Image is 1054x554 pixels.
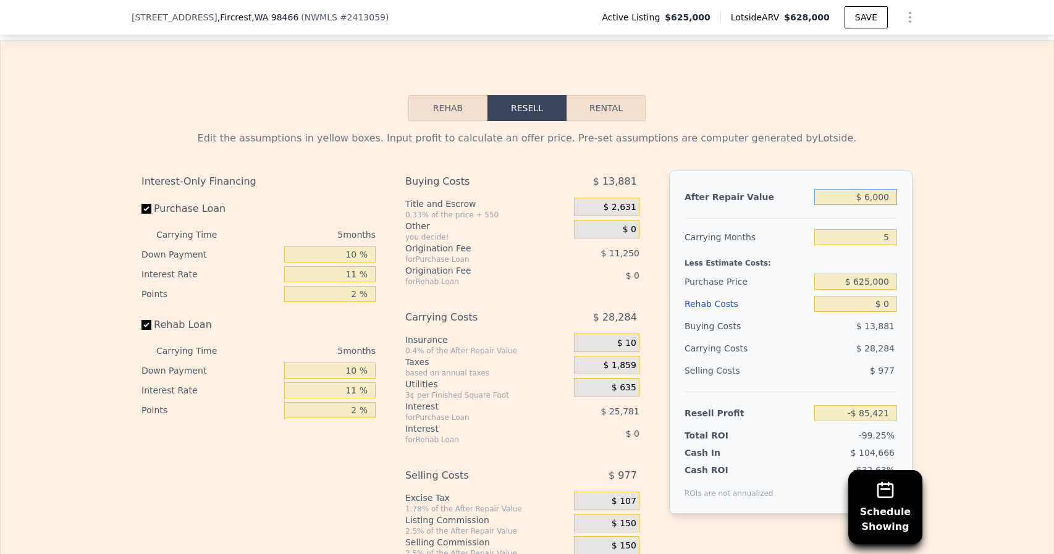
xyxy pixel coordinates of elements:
[405,306,543,329] div: Carrying Costs
[141,284,279,304] div: Points
[601,248,639,258] span: $ 11,250
[141,131,913,146] div: Edit the assumptions in yellow boxes. Input profit to calculate an offer price. Pre-set assumptio...
[685,271,809,293] div: Purchase Price
[251,12,298,22] span: , WA 98466
[405,242,543,254] div: Origination Fee
[156,225,237,245] div: Carrying Time
[132,11,217,23] span: [STREET_ADDRESS]
[242,225,376,245] div: 5 months
[593,306,637,329] span: $ 28,284
[217,11,298,23] span: , Fircrest
[784,12,830,22] span: $628,000
[301,11,389,23] div: ( )
[870,366,895,376] span: $ 977
[141,320,151,330] input: Rehab Loan
[405,198,569,210] div: Title and Escrow
[405,170,543,193] div: Buying Costs
[609,464,637,487] span: $ 977
[405,526,569,536] div: 2.5% of the After Repair Value
[685,337,762,359] div: Carrying Costs
[685,464,774,476] div: Cash ROI
[405,504,569,514] div: 1.78% of the After Repair Value
[405,277,543,287] div: for Rehab Loan
[623,224,636,235] span: $ 0
[405,536,569,548] div: Selling Commission
[612,540,636,552] span: $ 150
[567,95,646,121] button: Rental
[408,95,487,121] button: Rehab
[405,220,569,232] div: Other
[487,95,567,121] button: Resell
[856,343,895,353] span: $ 28,284
[305,12,337,22] span: NWMLS
[685,429,762,442] div: Total ROI
[405,378,569,390] div: Utilities
[405,264,543,277] div: Origination Fee
[685,476,774,498] div: ROIs are not annualized
[405,356,569,368] div: Taxes
[665,11,710,23] span: $625,000
[405,514,569,526] div: Listing Commission
[685,248,897,271] div: Less Estimate Costs:
[617,338,636,349] span: $ 10
[845,6,888,28] button: SAVE
[603,202,636,213] span: $ 2,631
[603,360,636,371] span: $ 1,859
[685,186,809,208] div: After Repair Value
[612,518,636,529] span: $ 150
[141,264,279,284] div: Interest Rate
[405,368,569,378] div: based on annual taxes
[405,390,569,400] div: 3¢ per Finished Square Foot
[685,315,809,337] div: Buying Costs
[405,254,543,264] div: for Purchase Loan
[856,321,895,331] span: $ 13,881
[405,400,543,413] div: Interest
[859,430,895,440] span: -99.25%
[156,341,237,361] div: Carrying Time
[405,232,569,242] div: you decide!
[685,293,809,315] div: Rehab Costs
[405,464,543,487] div: Selling Costs
[405,422,543,435] div: Interest
[626,271,639,280] span: $ 0
[898,5,922,30] button: Show Options
[405,413,543,422] div: for Purchase Loan
[141,314,279,336] label: Rehab Loan
[626,429,639,439] span: $ 0
[853,465,895,475] span: -632.63%
[601,406,639,416] span: $ 25,781
[848,470,922,544] button: ScheduleShowing
[405,492,569,504] div: Excise Tax
[612,496,636,507] span: $ 107
[593,170,637,193] span: $ 13,881
[405,346,569,356] div: 0.4% of the After Repair Value
[141,170,376,193] div: Interest-Only Financing
[141,245,279,264] div: Down Payment
[340,12,386,22] span: # 2413059
[612,382,636,393] span: $ 635
[141,380,279,400] div: Interest Rate
[242,341,376,361] div: 5 months
[141,204,151,214] input: Purchase Loan
[731,11,784,23] span: Lotside ARV
[685,402,809,424] div: Resell Profit
[685,447,762,459] div: Cash In
[405,334,569,346] div: Insurance
[405,435,543,445] div: for Rehab Loan
[141,198,279,220] label: Purchase Loan
[685,359,809,382] div: Selling Costs
[405,210,569,220] div: 0.33% of the price + 550
[141,361,279,380] div: Down Payment
[141,400,279,420] div: Points
[851,448,895,458] span: $ 104,666
[685,226,809,248] div: Carrying Months
[602,11,665,23] span: Active Listing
